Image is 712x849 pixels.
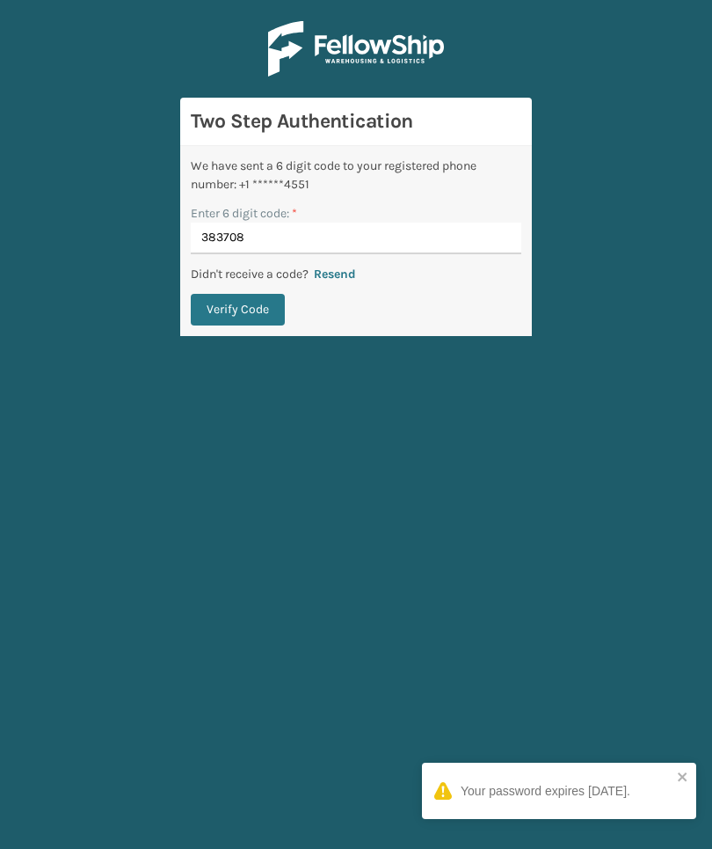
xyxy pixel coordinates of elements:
label: Enter 6 digit code: [191,204,297,223]
button: close [677,770,689,787]
div: Your password expires [DATE]. [461,782,630,801]
button: Verify Code [191,294,285,326]
button: Resend [309,267,361,282]
div: We have sent a 6 digit code to your registered phone number: +1 ******4551 [191,157,521,194]
img: Logo [268,21,444,77]
h3: Two Step Authentication [191,108,521,135]
p: Didn't receive a code? [191,265,309,283]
